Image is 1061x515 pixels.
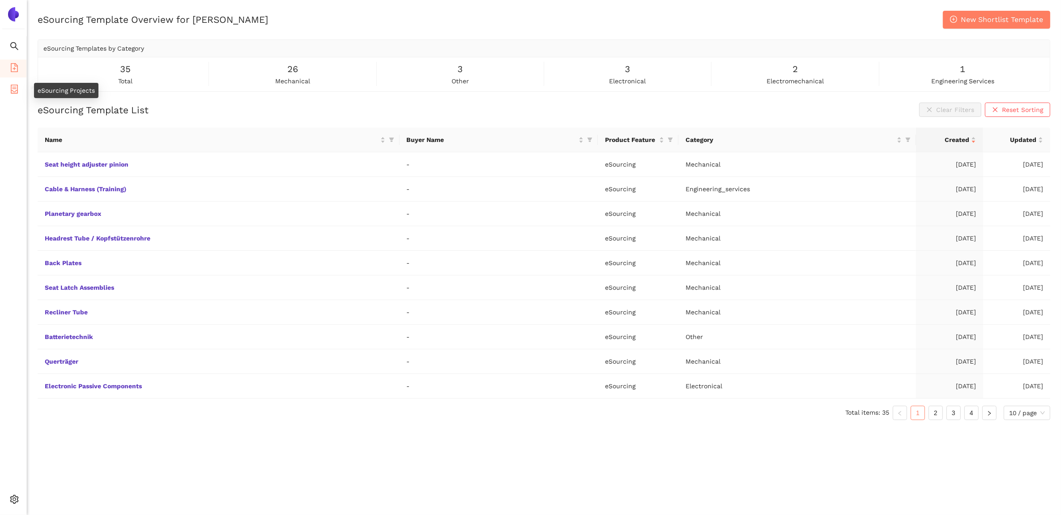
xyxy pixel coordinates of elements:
[982,406,997,420] button: right
[400,251,598,275] td: -
[452,76,469,86] span: other
[678,152,916,177] td: Mechanical
[923,135,969,145] span: Created
[678,300,916,325] td: Mechanical
[598,152,678,177] td: eSourcing
[916,152,983,177] td: [DATE]
[34,83,98,98] div: eSourcing Projects
[43,45,144,52] span: eSourcing Templates by Category
[287,62,298,76] span: 26
[587,137,592,142] span: filter
[946,406,961,420] li: 3
[598,300,678,325] td: eSourcing
[118,76,132,86] span: total
[678,349,916,374] td: Mechanical
[950,16,957,24] span: plus-circle
[38,128,400,152] th: this column's title is Name,this column is sortable
[1009,406,1045,420] span: 10 / page
[990,135,1036,145] span: Updated
[678,202,916,226] td: Mechanical
[678,226,916,251] td: Mechanical
[793,62,798,76] span: 2
[982,406,997,420] li: Next Page
[400,202,598,226] td: -
[585,133,594,146] span: filter
[983,275,1050,300] td: [DATE]
[845,406,889,420] li: Total items: 35
[983,177,1050,202] td: [DATE]
[10,82,19,99] span: container
[598,275,678,300] td: eSourcing
[916,374,983,399] td: [DATE]
[983,128,1050,152] th: this column's title is Updated,this column is sortable
[10,39,19,56] span: search
[919,103,981,117] button: closeClear Filters
[605,135,657,145] span: Product Feature
[983,226,1050,251] td: [DATE]
[686,135,895,145] span: Category
[387,133,396,146] span: filter
[943,11,1050,29] button: plus-circleNew Shortlist Template
[965,406,978,420] a: 4
[987,411,992,416] span: right
[598,177,678,202] td: eSourcing
[400,349,598,374] td: -
[400,374,598,399] td: -
[983,349,1050,374] td: [DATE]
[678,128,916,152] th: this column's title is Category,this column is sortable
[983,325,1050,349] td: [DATE]
[45,135,379,145] span: Name
[983,374,1050,399] td: [DATE]
[400,128,598,152] th: this column's title is Buyer Name,this column is sortable
[931,76,994,86] span: engineering services
[598,325,678,349] td: eSourcing
[916,251,983,275] td: [DATE]
[897,411,903,416] span: left
[678,177,916,202] td: Engineering_services
[916,177,983,202] td: [DATE]
[598,128,678,152] th: this column's title is Product Feature,this column is sortable
[983,152,1050,177] td: [DATE]
[400,275,598,300] td: -
[1004,406,1050,420] div: Page Size
[929,406,943,420] li: 2
[275,76,310,86] span: mechanical
[905,137,911,142] span: filter
[960,62,965,76] span: 1
[38,13,268,26] h2: eSourcing Template Overview for [PERSON_NAME]
[609,76,646,86] span: electronical
[666,133,675,146] span: filter
[947,406,960,420] a: 3
[625,62,631,76] span: 3
[400,152,598,177] td: -
[407,135,577,145] span: Buyer Name
[916,325,983,349] td: [DATE]
[400,300,598,325] td: -
[916,349,983,374] td: [DATE]
[911,406,925,420] a: 1
[916,226,983,251] td: [DATE]
[678,374,916,399] td: Electronical
[400,325,598,349] td: -
[598,374,678,399] td: eSourcing
[992,107,998,114] span: close
[1002,105,1043,115] span: Reset Sorting
[678,275,916,300] td: Mechanical
[6,7,21,21] img: Logo
[916,275,983,300] td: [DATE]
[983,300,1050,325] td: [DATE]
[961,14,1043,25] span: New Shortlist Template
[964,406,979,420] li: 4
[983,251,1050,275] td: [DATE]
[911,406,925,420] li: 1
[678,251,916,275] td: Mechanical
[598,202,678,226] td: eSourcing
[457,62,463,76] span: 3
[767,76,824,86] span: electromechanical
[598,226,678,251] td: eSourcing
[598,251,678,275] td: eSourcing
[893,406,907,420] button: left
[668,137,673,142] span: filter
[598,349,678,374] td: eSourcing
[38,103,149,116] h2: eSourcing Template List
